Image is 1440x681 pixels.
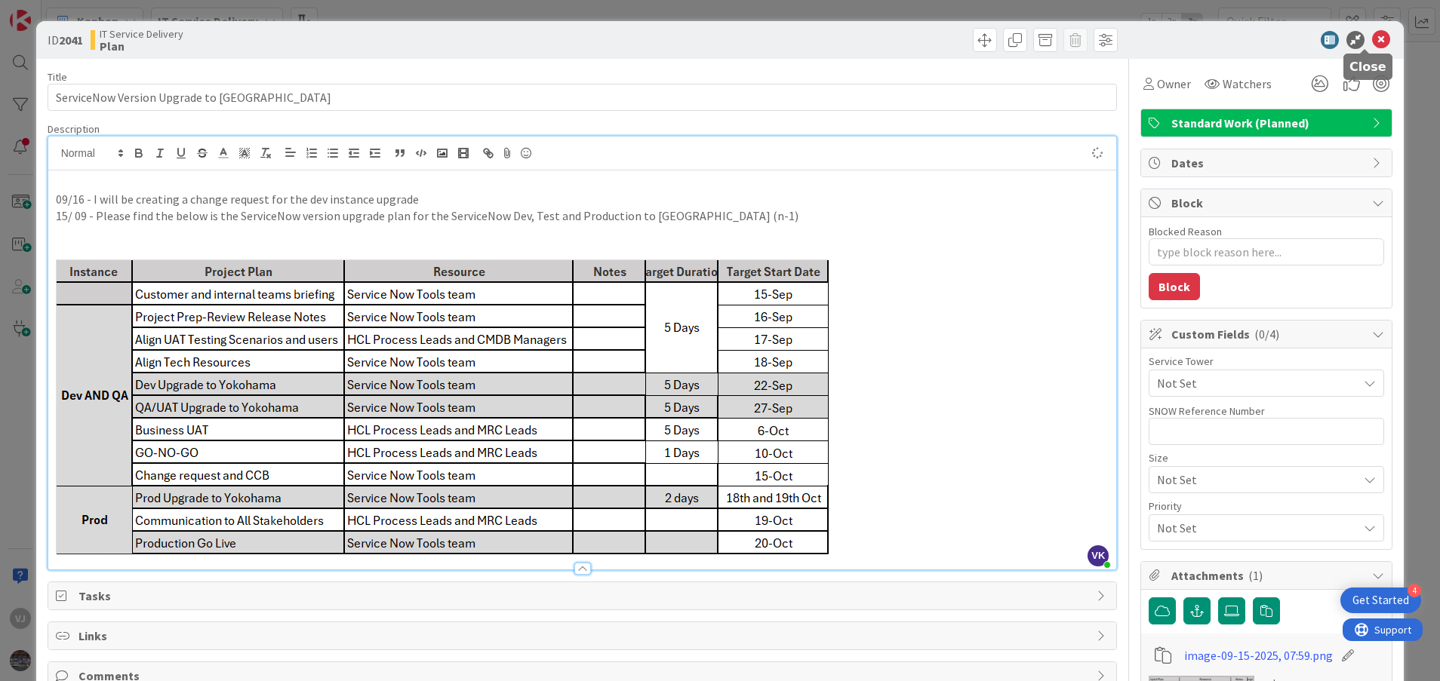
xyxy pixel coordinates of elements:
[1149,225,1222,238] label: Blocked Reason
[1254,327,1279,342] span: ( 0/4 )
[1149,404,1265,418] label: SNOW Reference Number
[1408,584,1421,597] div: 4
[78,627,1090,645] span: Links
[32,2,69,20] span: Support
[1088,545,1109,566] span: VK
[1248,568,1263,583] span: ( 1 )
[56,191,1109,208] p: 09/16 - I will be creating a change request for the dev instance upgrade
[48,122,100,136] span: Description
[1223,75,1272,93] span: Watchers
[48,70,67,84] label: Title
[1157,75,1191,93] span: Owner
[1149,452,1384,463] div: Size
[1171,114,1365,132] span: Standard Work (Planned)
[1352,593,1409,608] div: Get Started
[1171,154,1365,172] span: Dates
[1157,517,1350,538] span: Not Set
[59,32,83,48] b: 2041
[1171,325,1365,343] span: Custom Fields
[1157,469,1350,490] span: Not Set
[1171,194,1365,212] span: Block
[48,84,1118,111] input: type card name here...
[56,259,829,554] img: image.png
[1171,566,1365,584] span: Attachments
[48,31,83,49] span: ID
[100,40,183,52] b: Plan
[1149,356,1384,367] div: Service Tower
[78,587,1090,605] span: Tasks
[100,28,183,40] span: IT Service Delivery
[1149,273,1200,300] button: Block
[1157,374,1358,392] span: Not Set
[1184,646,1333,664] a: image-09-15-2025, 07:59.png
[1340,587,1421,613] div: Open Get Started checklist, remaining modules: 4
[56,207,1109,225] p: 15/ 09 - Please find the below is the ServiceNow version upgrade plan for the ServiceNow Dev, Tes...
[1349,60,1386,74] h5: Close
[1149,501,1384,511] div: Priority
